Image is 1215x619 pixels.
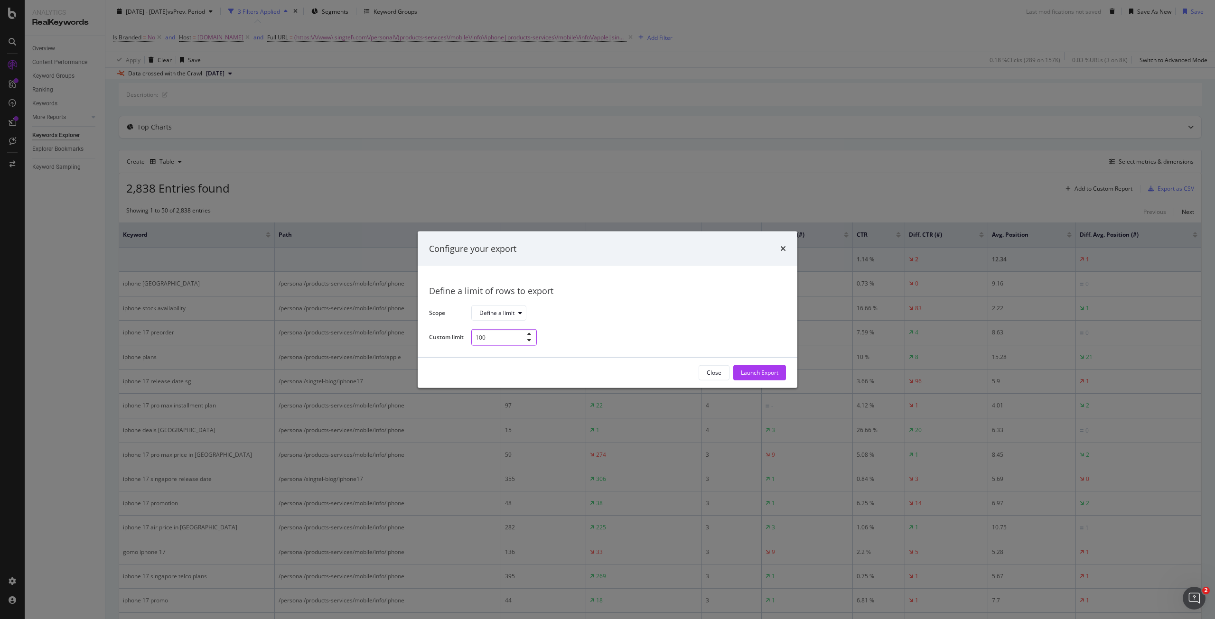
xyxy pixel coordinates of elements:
[780,242,786,255] div: times
[418,231,797,388] div: modal
[741,369,778,377] div: Launch Export
[429,333,464,343] label: Custom limit
[733,365,786,380] button: Launch Export
[471,305,526,321] button: Define a limit
[707,369,721,377] div: Close
[479,310,514,316] div: Define a limit
[1202,587,1210,594] span: 2
[429,309,464,319] label: Scope
[429,242,516,255] div: Configure your export
[429,285,786,297] div: Define a limit of rows to export
[471,329,537,346] input: Example: 1000
[1183,587,1206,610] iframe: Intercom live chat
[699,365,729,380] button: Close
